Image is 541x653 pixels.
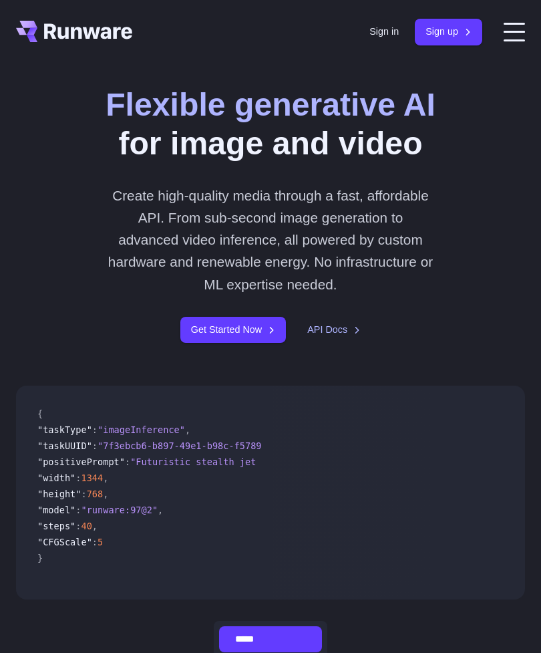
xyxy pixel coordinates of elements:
[75,473,81,483] span: :
[92,537,98,547] span: :
[37,408,43,419] span: {
[108,184,433,295] p: Create high-quality media through a fast, affordable API. From sub-second image generation to adv...
[98,440,305,451] span: "7f3ebcb6-b897-49e1-b98c-f5789d2d40d7"
[106,86,435,163] h1: for image and video
[98,424,185,435] span: "imageInference"
[37,424,92,435] span: "taskType"
[37,553,43,563] span: }
[103,489,108,499] span: ,
[75,505,81,515] span: :
[75,521,81,531] span: :
[98,537,103,547] span: 5
[369,24,399,39] a: Sign in
[37,489,81,499] span: "height"
[415,19,482,45] a: Sign up
[158,505,163,515] span: ,
[92,440,98,451] span: :
[81,489,86,499] span: :
[37,505,75,515] span: "model"
[81,521,92,531] span: 40
[37,537,92,547] span: "CFGScale"
[106,86,435,122] strong: Flexible generative AI
[185,424,190,435] span: ,
[16,21,132,42] a: Go to /
[180,317,286,343] a: Get Started Now
[37,440,92,451] span: "taskUUID"
[37,473,75,483] span: "width"
[92,521,98,531] span: ,
[125,456,130,467] span: :
[37,456,125,467] span: "positivePrompt"
[307,322,361,338] a: API Docs
[92,424,98,435] span: :
[103,473,108,483] span: ,
[87,489,104,499] span: 768
[81,473,103,483] span: 1344
[37,521,75,531] span: "steps"
[81,505,158,515] span: "runware:97@2"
